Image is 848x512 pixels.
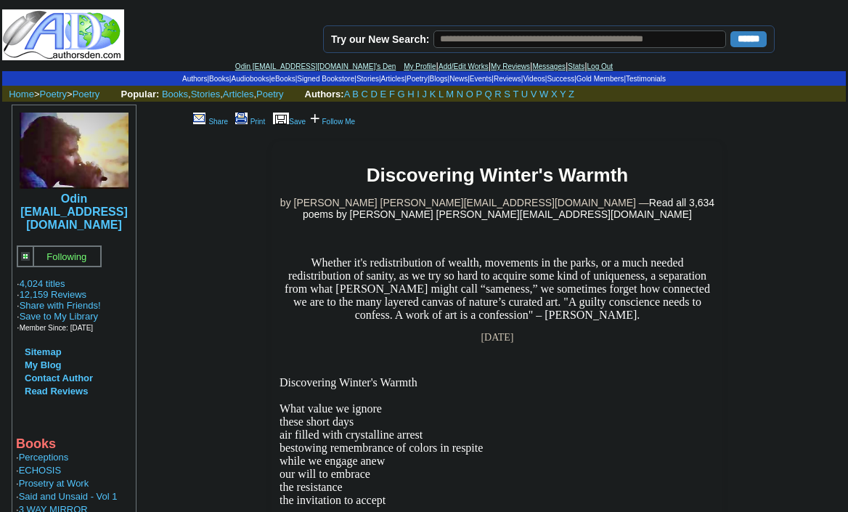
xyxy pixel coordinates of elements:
[20,192,128,231] a: Odin [EMAIL_ADDRESS][DOMAIN_NAME]
[449,75,468,83] a: News
[344,89,350,99] a: A
[231,75,269,83] a: Audiobooks
[539,89,548,99] a: W
[280,197,715,220] p: by [PERSON_NAME] [PERSON_NAME][EMAIL_ADDRESS][DOMAIN_NAME] —
[439,62,489,70] a: Add/Edit Works
[280,332,715,344] p: [DATE]
[16,491,118,502] font: ·
[513,89,518,99] a: T
[16,489,17,491] img: shim.gif
[362,89,368,99] a: C
[20,113,129,189] img: 88864.jpg
[439,89,444,99] a: L
[466,89,473,99] a: O
[568,89,574,99] a: Z
[17,278,101,333] font: · ·
[25,373,93,383] a: Contact Author
[531,89,537,99] a: V
[297,75,354,83] a: Signed Bookstore
[46,250,86,262] a: Following
[280,164,715,376] center: Whether it's redistribution of wealth, movements in the parks, or a much needed redistribution of...
[16,436,56,451] b: Books
[485,89,492,99] a: Q
[256,89,284,99] a: Poetry
[404,62,436,70] a: My Profile
[16,502,17,504] img: shim.gif
[40,89,68,99] a: Poetry
[494,75,521,83] a: Reviews
[25,386,88,397] a: Read Reviews
[16,465,61,476] font: ·
[190,118,228,126] a: Share
[20,289,87,300] a: 12,159 Reviews
[25,346,62,357] a: Sitemap
[331,33,429,45] label: Try our New Search:
[19,478,89,489] a: Prosetry at Work
[20,311,98,322] a: Save to My Library
[182,75,666,83] span: | | | | | | | | | | | | | | |
[407,75,428,83] a: Poetry
[2,9,124,60] img: logo_ad.gif
[547,75,574,83] a: Success
[568,62,584,70] a: Stats
[322,118,355,126] a: Follow Me
[16,452,68,463] font: ·
[121,89,160,99] b: Popular:
[16,476,17,478] img: shim.gif
[16,478,89,489] font: ·
[73,89,100,99] a: Poetry
[303,197,714,220] a: Read all 3,634 poems by [PERSON_NAME] [PERSON_NAME][EMAIL_ADDRESS][DOMAIN_NAME]
[235,62,396,70] a: Odin [EMAIL_ADDRESS][DOMAIN_NAME]'s Den
[21,252,30,261] img: gc.jpg
[397,89,404,99] a: G
[417,89,420,99] a: I
[532,62,566,70] a: Messages
[371,89,378,99] a: D
[235,60,613,71] font: | | | | |
[476,89,482,99] a: P
[457,89,463,99] a: N
[523,75,545,83] a: Videos
[19,452,69,463] a: Perceptions
[446,89,454,99] a: M
[191,89,220,99] a: Stories
[352,89,359,99] a: B
[305,89,344,99] b: Authors:
[20,324,94,332] font: Member Since: [DATE]
[17,300,101,333] font: · · ·
[470,75,492,83] a: Events
[19,465,62,476] a: ECHOSIS
[271,75,295,83] a: eBooks
[626,75,666,83] a: Testimonials
[576,75,624,83] a: Gold Members
[162,89,188,99] a: Books
[504,89,510,99] a: S
[223,89,254,99] a: Articles
[381,75,405,83] a: Articles
[494,89,501,99] a: R
[19,491,118,502] a: Said and Unsaid - Vol 1
[430,89,436,99] a: K
[209,75,229,83] a: Books
[551,89,558,99] a: X
[430,75,448,83] a: Blogs
[407,89,414,99] a: H
[356,75,379,83] a: Stories
[46,251,86,262] font: Following
[587,62,613,70] a: Log Out
[9,89,34,99] a: Home
[280,164,715,187] h2: Discovering Winter's Warmth
[235,113,248,124] img: print.gif
[273,118,306,126] a: Save
[380,89,387,99] a: E
[193,113,205,124] img: share_page.gif
[20,278,65,289] a: 4,024 titles
[16,463,17,465] img: shim.gif
[521,89,528,99] a: U
[25,359,62,370] a: My Blog
[310,108,320,128] font: +
[182,75,207,83] a: Authors
[273,113,289,124] img: library.gif
[423,89,428,99] a: J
